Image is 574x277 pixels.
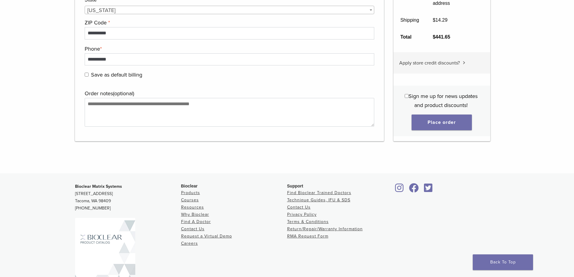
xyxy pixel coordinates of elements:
[422,187,435,193] a: Bioclear
[287,226,363,231] a: Return/Repair/Warranty Information
[181,190,200,195] a: Products
[181,241,198,246] a: Careers
[181,197,199,203] a: Courses
[181,219,211,224] a: Find A Doctor
[287,205,311,210] a: Contact Us
[113,90,134,97] span: (optional)
[181,226,205,231] a: Contact Us
[75,183,181,212] p: [STREET_ADDRESS] Tacoma, WA 98409 [PHONE_NUMBER]
[181,205,204,210] a: Resources
[405,94,409,98] input: Sign me up for news updates and product discounts!
[287,184,303,188] span: Support
[85,73,89,77] input: Save as default billing
[85,70,373,79] label: Save as default billing
[85,89,373,98] label: Order notes
[287,219,329,224] a: Terms & Conditions
[433,17,447,23] bdi: 14.29
[287,212,317,217] a: Privacy Policy
[85,6,375,14] span: State
[463,61,465,64] img: caret.svg
[85,6,374,14] span: Minnesota
[181,234,232,239] a: Request a Virtual Demo
[287,197,350,203] a: Technique Guides, IFU & SDS
[394,12,426,29] th: Shipping
[433,17,435,23] span: $
[75,184,122,189] strong: Bioclear Matrix Systems
[393,187,406,193] a: Bioclear
[181,184,198,188] span: Bioclear
[409,93,478,109] span: Sign me up for news updates and product discounts!
[287,190,351,195] a: Find Bioclear Trained Doctors
[287,234,328,239] a: RMA Request Form
[433,34,435,39] span: $
[181,212,209,217] a: Why Bioclear
[85,44,373,53] label: Phone
[85,18,373,27] label: ZIP Code
[407,187,421,193] a: Bioclear
[473,254,533,270] a: Back To Top
[433,34,450,39] bdi: 441.65
[399,60,460,66] span: Apply store credit discounts?
[412,115,472,130] button: Place order
[394,29,426,46] th: Total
